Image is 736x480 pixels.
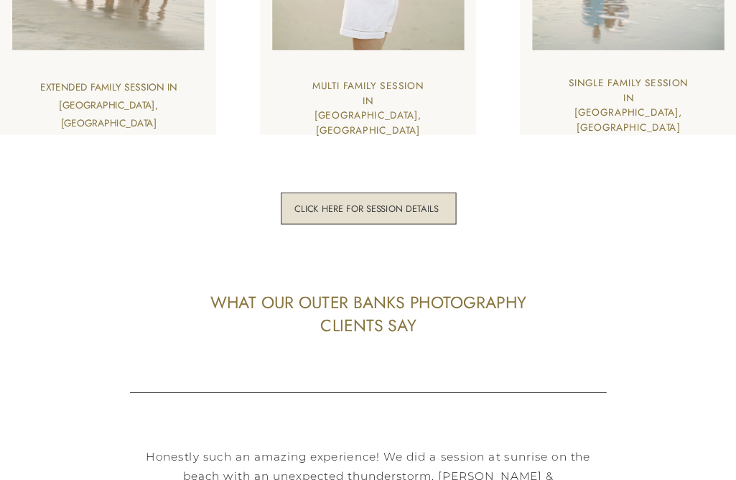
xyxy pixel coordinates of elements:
[568,75,689,105] a: single family Session in [GEOGRAPHIC_DATA], [GEOGRAPHIC_DATA]
[181,290,556,320] h3: What our Outer Banks photography clients say
[32,79,185,114] a: extended family session in [GEOGRAPHIC_DATA],[GEOGRAPHIC_DATA]
[292,203,442,214] a: click here for session details
[310,79,426,109] a: multi family session in [GEOGRAPHIC_DATA], [GEOGRAPHIC_DATA]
